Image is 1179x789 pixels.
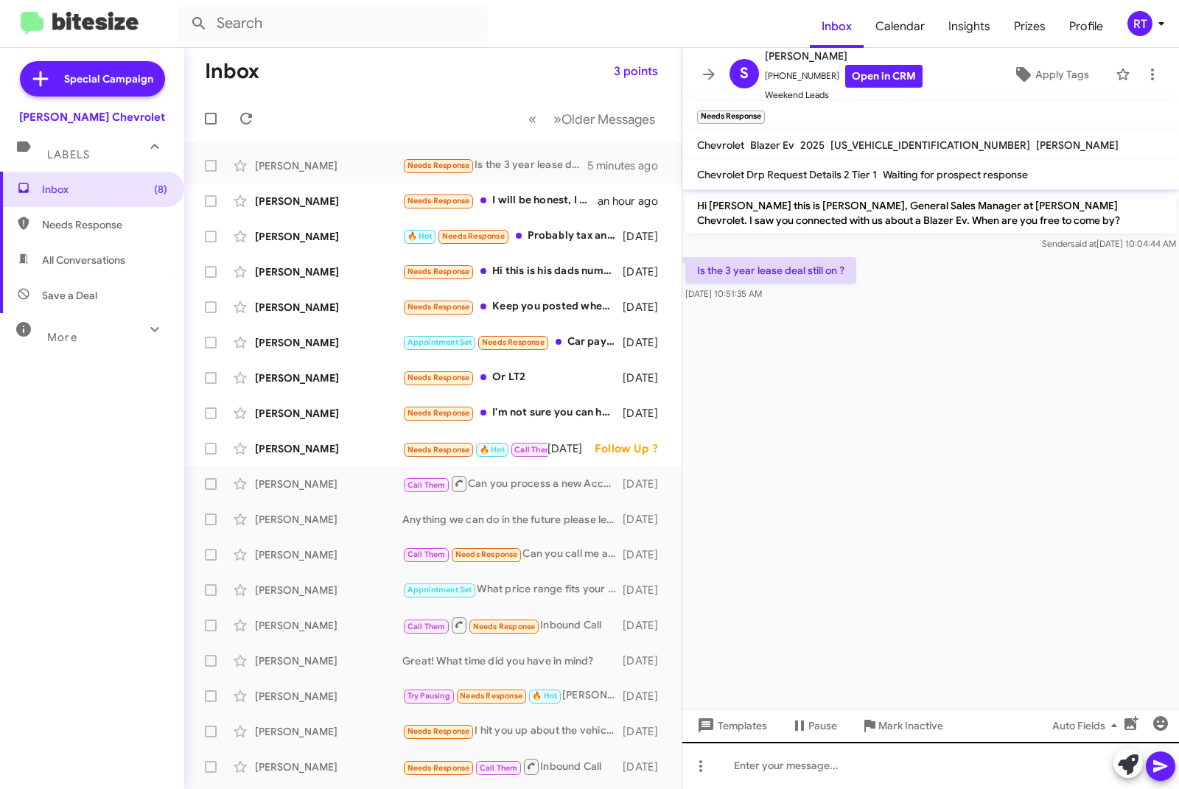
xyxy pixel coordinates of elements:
[553,110,561,128] span: »
[849,712,955,739] button: Mark Inactive
[697,111,765,124] small: Needs Response
[402,228,623,245] div: Probably tax and tags,
[407,550,446,559] span: Call Them
[407,622,446,631] span: Call Them
[623,618,670,633] div: [DATE]
[1052,712,1123,739] span: Auto Fields
[1071,238,1096,249] span: said at
[685,288,762,299] span: [DATE] 10:51:35 AM
[42,253,125,267] span: All Conversations
[830,138,1030,152] span: [US_VEHICLE_IDENTIFICATION_NUMBER]
[255,512,402,527] div: [PERSON_NAME]
[480,445,505,455] span: 🔥 Hot
[255,583,402,597] div: [PERSON_NAME]
[528,110,536,128] span: «
[1042,238,1176,249] span: Sender [DATE] 10:04:44 AM
[878,712,943,739] span: Mark Inactive
[407,161,470,170] span: Needs Response
[407,408,470,418] span: Needs Response
[765,65,923,88] span: [PHONE_NUMBER]
[402,298,623,315] div: Keep you posted when we are ready
[42,217,167,232] span: Needs Response
[407,267,470,276] span: Needs Response
[864,5,937,48] a: Calendar
[623,371,670,385] div: [DATE]
[460,691,522,701] span: Needs Response
[587,158,670,173] div: 5 minutes ago
[937,5,1002,48] a: Insights
[255,724,402,739] div: [PERSON_NAME]
[1040,712,1135,739] button: Auto Fields
[473,622,536,631] span: Needs Response
[402,369,623,386] div: Or LT2
[1036,138,1119,152] span: [PERSON_NAME]
[42,288,97,303] span: Save a Deal
[47,148,90,161] span: Labels
[482,337,545,347] span: Needs Response
[255,653,402,668] div: [PERSON_NAME]
[407,480,446,490] span: Call Them
[623,583,670,597] div: [DATE]
[402,474,623,493] div: Can you process a new AccuTrade appraisal and upload pictures please
[255,264,402,279] div: [PERSON_NAME]
[255,760,402,774] div: [PERSON_NAME]
[808,712,837,739] span: Pause
[407,231,433,241] span: 🔥 Hot
[623,477,670,491] div: [DATE]
[614,58,658,85] span: 3 points
[1057,5,1115,48] a: Profile
[402,157,587,174] div: Is the 3 year lease deal still on ?
[519,104,545,134] button: Previous
[255,477,402,491] div: [PERSON_NAME]
[402,263,623,280] div: Hi this is his dads number. I'll check with him. [PERSON_NAME] is [DEMOGRAPHIC_DATA] and looking ...
[255,335,402,350] div: [PERSON_NAME]
[178,6,488,41] input: Search
[402,439,547,457] div: Inbound Call
[532,691,557,701] span: 🔥 Hot
[402,723,623,740] div: I hit you up about the vehicles I want to see.
[154,182,167,197] span: (8)
[407,726,470,736] span: Needs Response
[623,335,670,350] div: [DATE]
[402,616,623,634] div: Inbound Call
[765,88,923,102] span: Weekend Leads
[697,168,877,181] span: Chevrolet Drp Request Details 2 Tier 1
[480,763,518,773] span: Call Them
[800,138,825,152] span: 2025
[402,404,623,421] div: I'm not sure you can help. I'm trying to turn in my lease, I'm way over on my miles. But I don't ...
[455,550,518,559] span: Needs Response
[20,61,165,97] a: Special Campaign
[883,168,1028,181] span: Waiting for prospect response
[407,302,470,312] span: Needs Response
[64,71,153,86] span: Special Campaign
[598,194,670,208] div: an hour ago
[255,158,402,173] div: [PERSON_NAME]
[255,547,402,562] div: [PERSON_NAME]
[255,406,402,421] div: [PERSON_NAME]
[779,712,849,739] button: Pause
[205,60,259,83] h1: Inbox
[255,229,402,244] div: [PERSON_NAME]
[697,138,744,152] span: Chevrolet
[623,689,670,704] div: [DATE]
[1002,5,1057,48] a: Prizes
[402,512,623,527] div: Anything we can do in the future please let us know!
[810,5,864,48] a: Inbox
[402,334,623,351] div: Car payments are outrageously high and I'm not interested in high car payments because I have bad...
[407,763,470,773] span: Needs Response
[402,192,598,209] div: I will be honest, I am hard of hearing, so coming into the showroom to discuss the deal is very d...
[255,618,402,633] div: [PERSON_NAME]
[765,47,923,65] span: [PERSON_NAME]
[407,691,450,701] span: Try Pausing
[1115,11,1163,36] button: RT
[255,371,402,385] div: [PERSON_NAME]
[623,300,670,315] div: [DATE]
[407,445,470,455] span: Needs Response
[402,581,623,598] div: What price range fits your budget?
[255,441,402,456] div: [PERSON_NAME]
